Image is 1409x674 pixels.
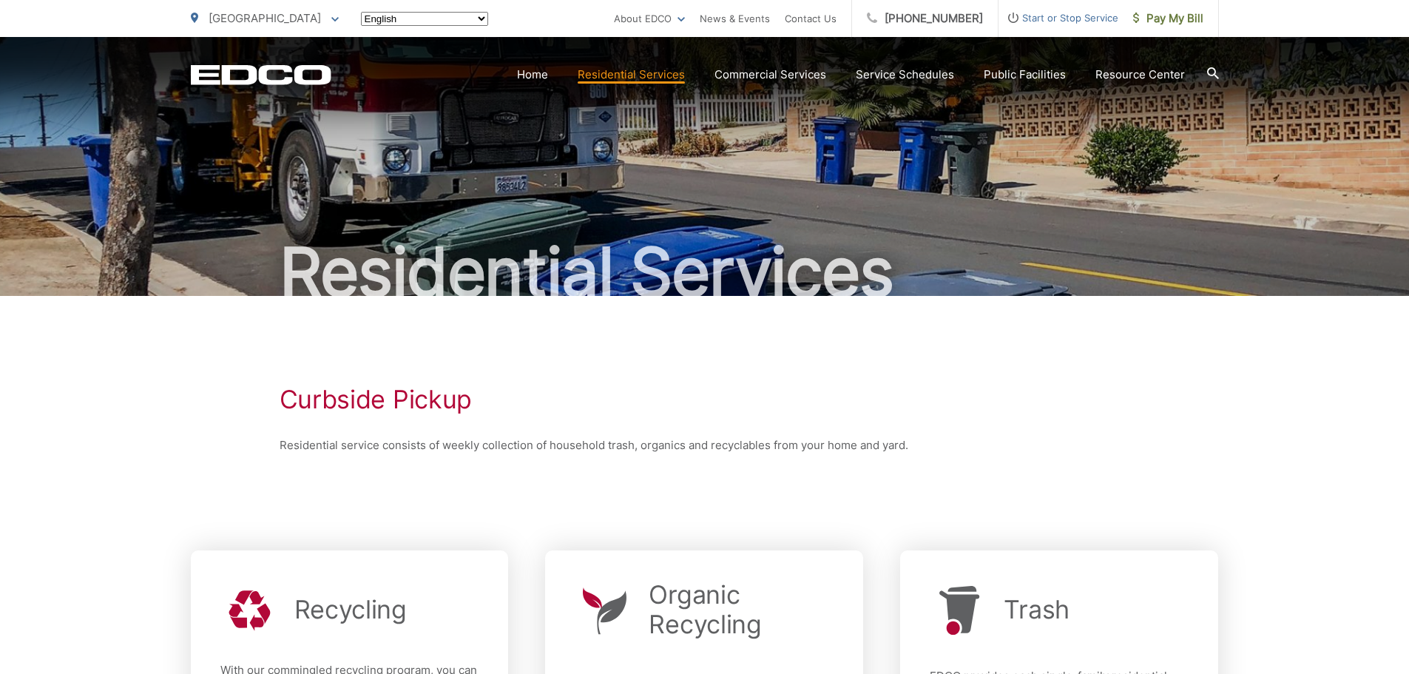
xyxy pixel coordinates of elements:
[856,66,954,84] a: Service Schedules
[700,10,770,27] a: News & Events
[1133,10,1203,27] span: Pay My Bill
[1095,66,1185,84] a: Resource Center
[294,595,407,624] h2: Recycling
[517,66,548,84] a: Home
[280,437,1130,454] p: Residential service consists of weekly collection of household trash, organics and recyclables fr...
[578,66,685,84] a: Residential Services
[984,66,1066,84] a: Public Facilities
[191,64,331,85] a: EDCD logo. Return to the homepage.
[280,385,1130,414] h1: Curbside Pickup
[649,580,834,639] h2: Organic Recycling
[714,66,826,84] a: Commercial Services
[361,12,488,26] select: Select a language
[1004,595,1070,624] h2: Trash
[614,10,685,27] a: About EDCO
[785,10,837,27] a: Contact Us
[209,11,321,25] span: [GEOGRAPHIC_DATA]
[191,235,1219,309] h2: Residential Services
